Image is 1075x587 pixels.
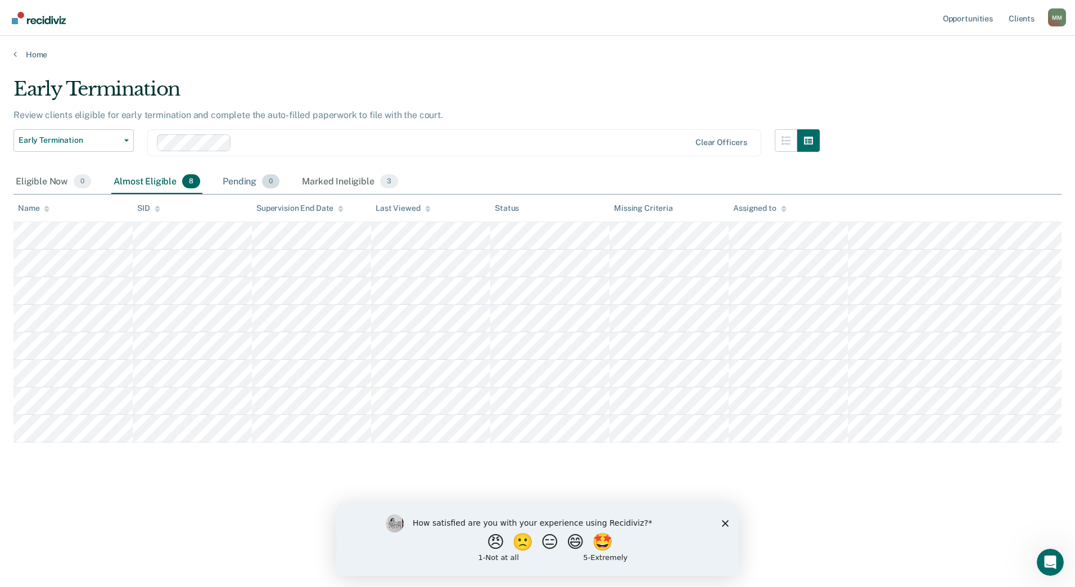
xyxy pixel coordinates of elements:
[256,204,344,213] div: Supervision End Date
[19,136,120,145] span: Early Termination
[495,204,519,213] div: Status
[111,170,202,195] div: Almost Eligible8
[13,49,1062,60] a: Home
[733,204,786,213] div: Assigned to
[13,110,443,120] p: Review clients eligible for early termination and complete the auto-filled paperwork to file with...
[12,12,66,24] img: Recidiviz
[336,503,739,576] iframe: Survey by Kim from Recidiviz
[18,204,49,213] div: Name
[74,174,91,189] span: 0
[1048,8,1066,26] div: M M
[137,204,160,213] div: SID
[300,170,400,195] div: Marked Ineligible3
[13,78,820,110] div: Early Termination
[1037,549,1064,576] iframe: Intercom live chat
[13,170,93,195] div: Eligible Now0
[220,170,282,195] div: Pending0
[695,138,747,147] div: Clear officers
[13,129,134,152] button: Early Termination
[182,174,200,189] span: 8
[262,174,279,189] span: 0
[1048,8,1066,26] button: Profile dropdown button
[380,174,398,189] span: 3
[614,204,673,213] div: Missing Criteria
[376,204,430,213] div: Last Viewed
